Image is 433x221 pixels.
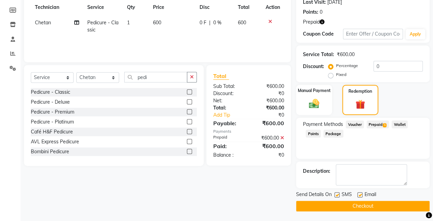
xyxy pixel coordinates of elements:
label: Redemption [348,88,372,94]
div: AVL Express Pedicure [31,138,79,145]
span: Chetan [35,19,51,26]
div: ₹600.00 [249,142,289,150]
a: Add Tip [208,112,255,119]
div: Payments [213,129,284,134]
span: Voucher [346,120,364,128]
div: Paid: [208,142,249,150]
span: Email [365,191,376,199]
span: Points [306,130,321,138]
div: ₹600.00 [249,134,289,142]
div: Description: [303,168,330,175]
div: Sub Total: [208,83,249,90]
button: Apply [406,29,425,39]
div: ₹600.00 [249,119,289,127]
span: Total [213,73,229,80]
span: 1 [383,123,386,127]
div: Net: [208,97,249,104]
div: Prepaid [208,134,249,142]
img: _cash.svg [306,98,322,110]
div: ₹0 [255,112,289,119]
label: Percentage [336,63,358,69]
span: 600 [153,19,161,26]
div: ₹0 [249,152,289,159]
div: Payable: [208,119,249,127]
div: 0 [320,9,322,16]
div: Pedicure - Deluxe [31,99,70,106]
div: ₹600.00 [249,97,289,104]
div: Service Total: [303,51,334,58]
input: Search or Scan [124,72,187,82]
span: 600 [238,19,246,26]
div: Total: [208,104,249,112]
span: Pedicure - Classic [87,19,118,33]
div: Pedicure - Platinum [31,118,74,126]
label: Fixed [336,71,346,78]
span: 0 F [200,19,206,26]
div: Bombini Pedicure [31,148,69,155]
span: 0 % [213,19,221,26]
div: Pedicure - Premium [31,108,74,116]
div: ₹600.00 [337,51,355,58]
span: Send Details On [296,191,332,199]
img: _gift.svg [353,99,368,110]
div: Balance : [208,152,249,159]
span: 1 [127,19,130,26]
div: ₹600.00 [249,83,289,90]
div: Points: [303,9,318,16]
span: | [209,19,211,26]
span: Prepaid [367,120,389,128]
span: Wallet [392,120,408,128]
div: ₹0 [249,90,289,97]
div: Pedicure - Classic [31,89,70,96]
span: Payment Methods [303,121,343,128]
div: Discount: [303,63,324,70]
button: Checkout [296,201,430,211]
input: Enter Offer / Coupon Code [343,29,403,39]
span: Prepaid [303,18,320,26]
div: ₹600.00 [249,104,289,112]
span: SMS [342,191,352,199]
span: Package [323,130,343,138]
div: Discount: [208,90,249,97]
div: Coupon Code [303,30,343,38]
label: Manual Payment [298,88,331,94]
div: Café H&F Pedicure [31,128,73,135]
